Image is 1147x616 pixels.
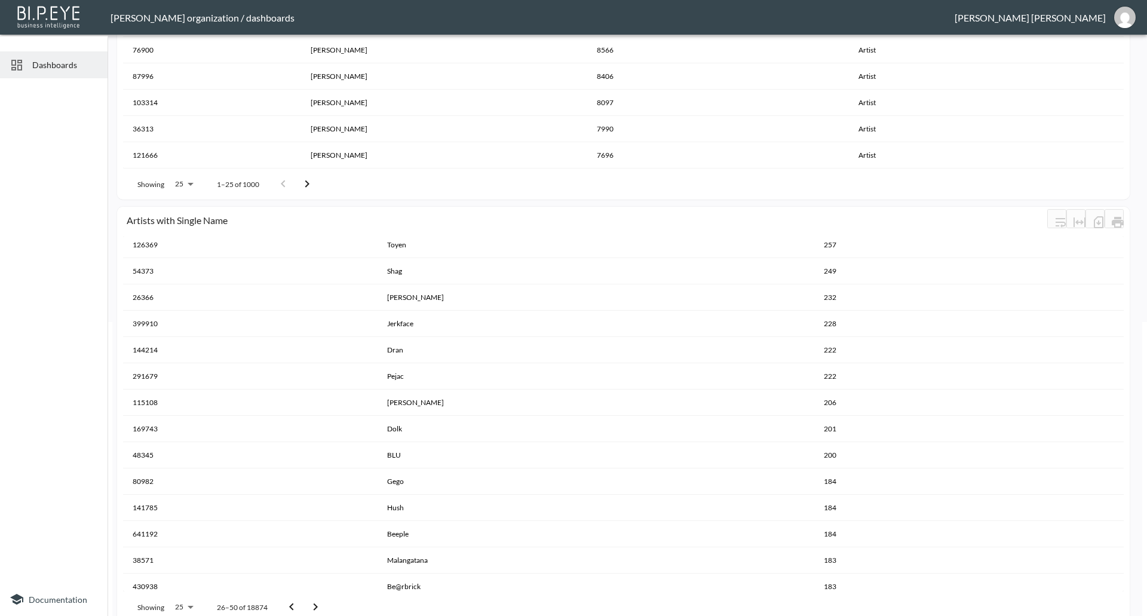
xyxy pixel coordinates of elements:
[1066,209,1085,231] div: Toggle table layout between fixed and auto (default: auto)
[169,599,198,615] div: 25
[295,172,319,196] button: Go to next page
[32,59,98,71] span: Dashboards
[111,12,955,23] div: [PERSON_NAME] organization / dashboards
[301,142,587,168] th: Cindy Sherman
[587,116,849,142] th: 7990
[1106,3,1144,32] button: jessica@mutualart.com
[123,311,378,337] th: 399910
[123,337,378,363] th: 144214
[814,468,1124,495] th: 184
[587,142,849,168] th: 7696
[378,547,814,574] th: Malangatana
[1047,209,1066,231] div: Wrap text
[378,495,814,521] th: Hush
[814,547,1124,574] th: 183
[127,214,1047,226] div: Artists with Single Name
[123,37,301,63] th: 76900
[1105,209,1124,231] div: Print
[123,416,378,442] th: 169743
[378,390,814,416] th: Gelitin
[814,311,1124,337] th: 228
[301,37,587,63] th: Edgar Degas
[378,311,814,337] th: Jerkface
[301,90,587,116] th: Pierre-Auguste Renoir
[123,232,378,258] th: 126369
[10,592,98,606] a: Documentation
[123,90,301,116] th: 103314
[587,37,849,63] th: 8566
[814,284,1124,311] th: 232
[301,63,587,90] th: Keith Haring
[378,416,814,442] th: Dolk
[814,442,1124,468] th: 200
[123,495,378,521] th: 141785
[123,442,378,468] th: 48345
[955,12,1106,23] div: [PERSON_NAME] [PERSON_NAME]
[123,547,378,574] th: 38571
[1085,209,1105,231] div: Number of rows selected for download: 18874
[137,602,164,612] p: Showing
[378,258,814,284] th: Shag
[123,468,378,495] th: 80982
[123,521,378,547] th: 641192
[137,179,164,189] p: Showing
[123,116,301,142] th: 36313
[814,363,1124,390] th: 222
[123,284,378,311] th: 26366
[378,468,814,495] th: Gego
[814,390,1124,416] th: 206
[814,574,1124,600] th: 183
[29,594,87,605] span: Documentation
[378,574,814,600] th: Be@rbrick
[1114,7,1136,28] img: d3b79b7ae7d6876b06158c93d1632626
[301,116,587,142] th: Man Ray
[15,3,84,30] img: bipeye-logo
[378,442,814,468] th: BLU
[814,337,1124,363] th: 222
[849,37,1124,63] th: Artist
[849,116,1124,142] th: Artist
[123,574,378,600] th: 430938
[123,390,378,416] th: 115108
[378,337,814,363] th: Dran
[814,416,1124,442] th: 201
[123,258,378,284] th: 54373
[217,179,259,189] p: 1–25 of 1000
[814,258,1124,284] th: 249
[814,495,1124,521] th: 184
[123,363,378,390] th: 291679
[849,90,1124,116] th: Artist
[378,232,814,258] th: Toyen
[849,63,1124,90] th: Artist
[849,142,1124,168] th: Artist
[378,521,814,547] th: Beeple
[587,90,849,116] th: 8097
[123,63,301,90] th: 87996
[217,602,268,612] p: 26–50 of 18874
[814,521,1124,547] th: 184
[378,363,814,390] th: Pejac
[814,232,1124,258] th: 257
[587,63,849,90] th: 8406
[123,142,301,168] th: 121666
[378,284,814,311] th: Lucebert
[169,176,198,192] div: 25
